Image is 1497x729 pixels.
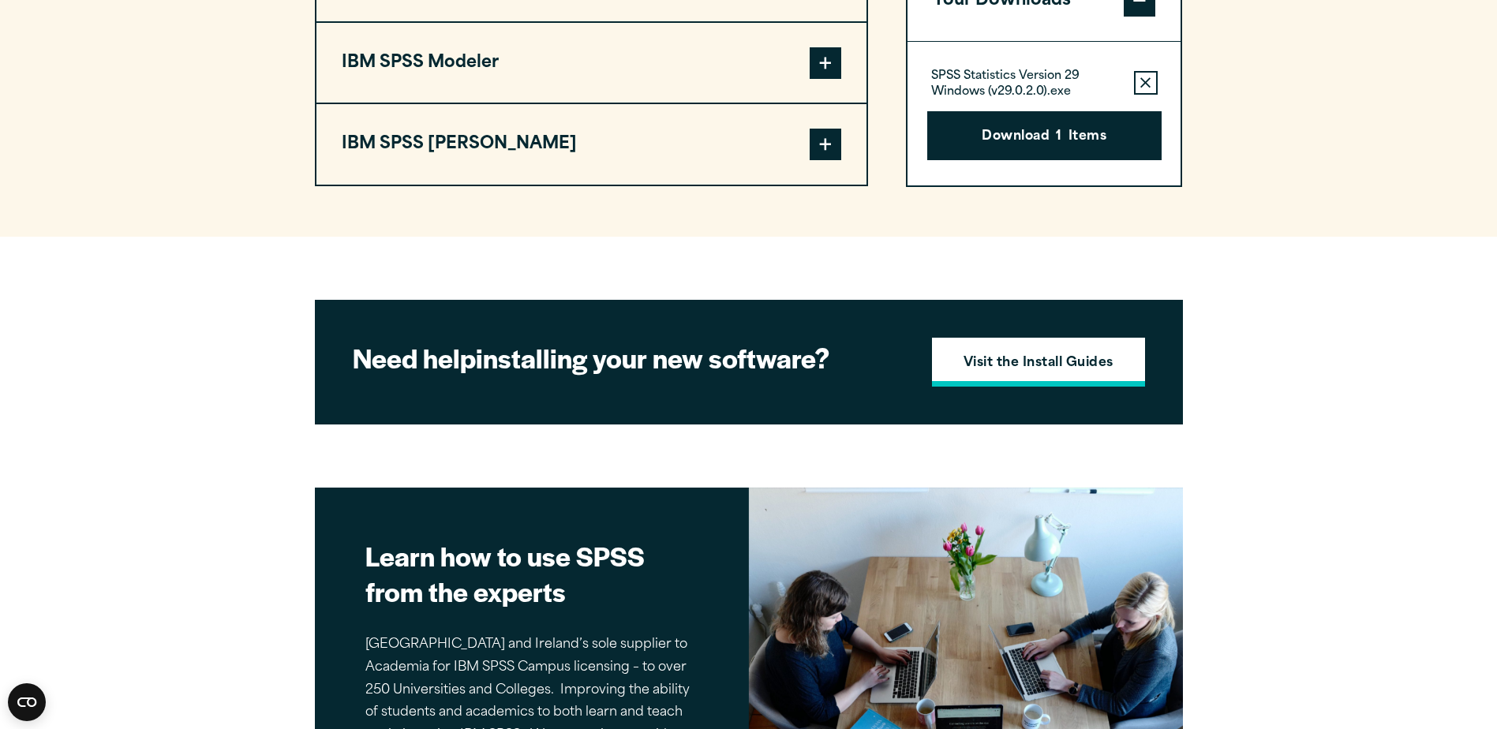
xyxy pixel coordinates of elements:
[365,538,698,609] h2: Learn how to use SPSS from the experts
[1056,127,1061,148] span: 1
[931,68,1121,99] p: SPSS Statistics Version 29 Windows (v29.0.2.0).exe
[353,340,905,376] h2: installing your new software?
[8,683,46,721] button: Open CMP widget
[908,40,1181,185] div: Your Downloads
[353,338,476,376] strong: Need help
[316,104,866,185] button: IBM SPSS [PERSON_NAME]
[927,111,1162,160] button: Download1Items
[316,23,866,103] button: IBM SPSS Modeler
[964,353,1113,374] strong: Visit the Install Guides
[932,338,1145,387] a: Visit the Install Guides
